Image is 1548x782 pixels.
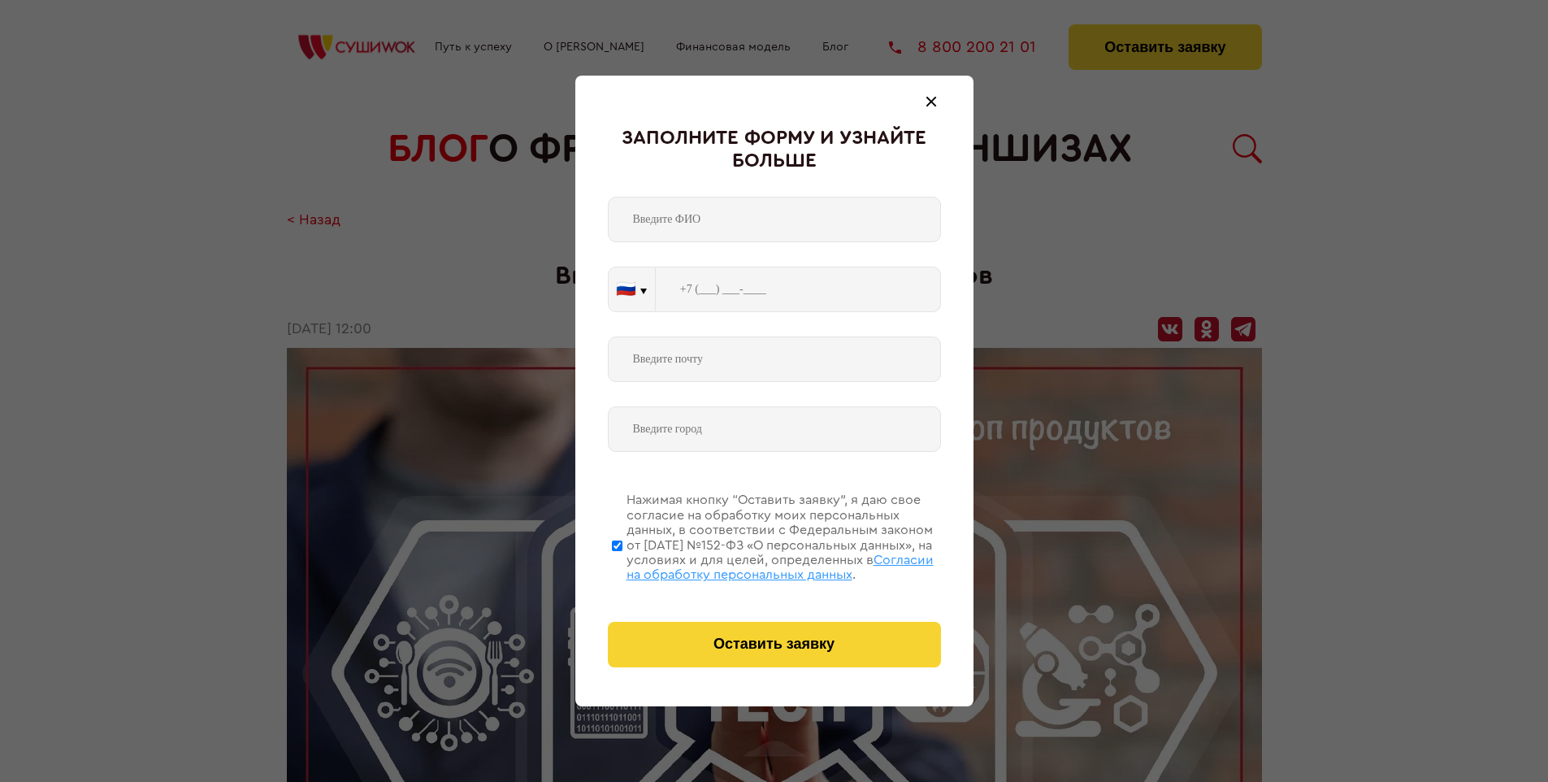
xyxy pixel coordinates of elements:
[656,267,941,312] input: +7 (___) ___-____
[609,267,655,311] button: 🇷🇺
[608,337,941,382] input: Введите почту
[627,554,934,581] span: Согласии на обработку персональных данных
[627,493,941,582] div: Нажимая кнопку “Оставить заявку”, я даю свое согласие на обработку моих персональных данных, в со...
[608,197,941,242] input: Введите ФИО
[608,406,941,452] input: Введите город
[608,128,941,172] div: Заполните форму и узнайте больше
[608,622,941,667] button: Оставить заявку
